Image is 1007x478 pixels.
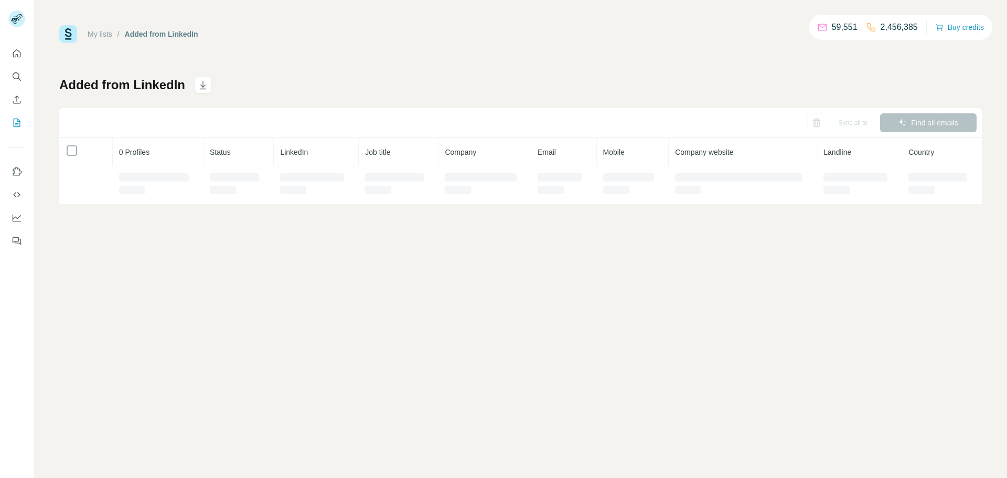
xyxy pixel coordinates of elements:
[8,44,25,63] button: Quick start
[603,148,625,156] span: Mobile
[8,162,25,181] button: Use Surfe on LinkedIn
[8,208,25,227] button: Dashboard
[210,148,231,156] span: Status
[8,67,25,86] button: Search
[280,148,308,156] span: LinkedIn
[823,148,851,156] span: Landline
[59,25,77,43] img: Surfe Logo
[8,90,25,109] button: Enrich CSV
[117,29,120,39] li: /
[445,148,476,156] span: Company
[88,30,112,38] a: My lists
[8,113,25,132] button: My lists
[8,231,25,250] button: Feedback
[8,185,25,204] button: Use Surfe API
[125,29,198,39] div: Added from LinkedIn
[935,20,984,35] button: Buy credits
[908,148,934,156] span: Country
[538,148,556,156] span: Email
[59,77,185,93] h1: Added from LinkedIn
[119,148,149,156] span: 0 Profiles
[832,21,858,34] p: 59,551
[365,148,390,156] span: Job title
[881,21,918,34] p: 2,456,385
[675,148,733,156] span: Company website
